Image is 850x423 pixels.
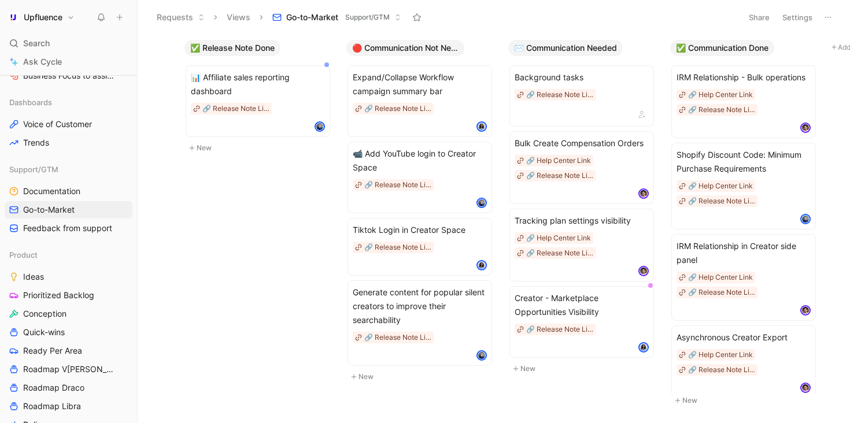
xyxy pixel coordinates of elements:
span: Shopify Discount Code: Minimum Purchase Requirements [677,148,811,176]
span: Generate content for popular silent creators to improve their searchability [353,285,487,327]
a: Trends [5,134,132,151]
span: Ready Per Area [23,345,82,357]
span: Prioritized Backlog [23,290,94,301]
div: 🔗 Release Note Link [688,195,755,207]
button: ✉️ Communication Needed [508,40,623,56]
span: Tiktok Login in Creator Space [353,223,487,237]
span: Business Focus to assign [23,70,116,81]
div: 🔗 Help Center Link [688,349,753,361]
span: Support/GTM [345,12,390,23]
span: Support/GTM [9,164,58,175]
a: Ideas [5,268,132,285]
a: Roadmap Libra [5,398,132,415]
span: Roadmap V[PERSON_NAME] [23,363,118,375]
span: Voice of Customer [23,118,92,130]
a: Roadmap Draco [5,379,132,396]
span: Quick-wins [23,326,65,338]
a: Prioritized Backlog [5,287,132,304]
button: UpfluenceUpfluence [5,9,77,25]
button: Requests [151,9,210,26]
button: Views [221,9,256,26]
a: Bulk Create Compensation Orders🔗 Help Center Link🔗 Release Note Linkavatar [509,131,654,204]
span: Go-to-Market [23,204,75,216]
div: Dashboards [5,94,132,111]
button: New [346,370,499,384]
span: ✉️ Communication Needed [514,42,617,54]
button: Go-to-MarketSupport/GTM [267,9,406,26]
button: Settings [777,9,818,25]
div: 🔗 Release Note Link [364,179,431,191]
a: Go-to-Market [5,201,132,218]
span: Product [9,249,38,261]
button: ✅ Communication Done [670,40,774,56]
img: avatar [640,190,648,198]
button: ✅ Release Note Done [184,40,280,56]
span: IRM Relationship in Creator side panel [677,239,811,267]
a: Shopify Discount Code: Minimum Purchase Requirements🔗 Help Center Link🔗 Release Note Linkavatar [671,143,816,229]
div: 🔗 Release Note Link [688,104,755,116]
a: 📹 Add YouTube login to Creator Space🔗 Release Note Linkavatar [348,142,492,213]
button: New [670,394,823,407]
div: 🔗 Release Note Link [526,247,593,259]
div: 🔗 Release Note Link [688,364,755,376]
div: ✉️ Communication NeededNew [504,35,666,381]
a: Conception [5,305,132,322]
div: ✅ Release Note DoneNew [180,35,342,161]
img: avatar [801,306,810,314]
span: Roadmap Draco [23,382,84,394]
span: ✅ Communication Done [676,42,768,54]
a: IRM Relationship in Creator side panel🔗 Help Center Link🔗 Release Note Linkavatar [671,234,816,321]
a: IRM Relationship - Bulk operations🔗 Help Center Link🔗 Release Note Linkavatar [671,65,816,138]
a: Asynchronous Creator Export🔗 Help Center Link🔗 Release Note Linkavatar [671,325,816,398]
span: Conception [23,308,66,320]
span: Documentation [23,185,80,197]
a: Business Focus to assign [5,67,132,84]
a: Tiktok Login in Creator Space🔗 Release Note Linkavatar [348,218,492,276]
button: New [184,141,337,155]
a: Quick-wins [5,324,132,341]
div: 🔗 Release Note Link [364,332,431,343]
a: Ready Per Area [5,342,132,359]
a: Roadmap V[PERSON_NAME] [5,361,132,378]
span: Expand/Collapse Workflow campaign summary bar [353,70,487,98]
button: New [508,362,661,376]
span: Ideas [23,271,44,283]
a: Creator - Marketplace Opportunities Visibility🔗 Release Note Linkavatar [509,286,654,358]
a: Tracking plan settings visibility🔗 Help Center Link🔗 Release Note Linkavatar [509,209,654,281]
div: DashboardsVoice of CustomerTrends [5,94,132,151]
div: 🔗 Help Center Link [688,180,753,192]
span: Trends [23,137,49,149]
img: avatar [316,123,324,131]
button: Share [744,9,775,25]
img: avatar [640,343,648,351]
span: 📹 Add YouTube login to Creator Space [353,147,487,175]
img: avatar [478,123,486,131]
span: Tracking plan settings visibility [515,214,649,228]
div: 🔗 Release Note Link [688,287,755,298]
span: IRM Relationship - Bulk operations [677,70,811,84]
a: Feedback from support [5,220,132,237]
a: Voice of Customer [5,116,132,133]
div: 🔗 Release Note Link [364,103,431,114]
a: 📊 Affiliate sales reporting dashboard🔗 Release Note Linkavatar [186,65,330,137]
div: 🔴 Communication Not NeededNew [342,35,504,389]
button: 🔴 Communication Not Needed [346,40,464,56]
img: Upfluence [8,12,19,23]
span: Bulk Create Compensation Orders [515,136,649,150]
span: Asynchronous Creator Export [677,331,811,344]
a: Ask Cycle [5,53,132,70]
img: avatar [801,215,810,223]
span: Ask Cycle [23,55,62,69]
h1: Upfluence [24,12,62,23]
span: Search [23,36,50,50]
span: Roadmap Libra [23,400,81,412]
div: 🔗 Release Note Link [202,103,269,114]
div: 🔗 Release Note Link [526,170,593,181]
span: Dashboards [9,97,52,108]
img: avatar [801,124,810,132]
img: avatar [478,261,486,269]
div: 🔗 Help Center Link [526,155,591,166]
div: 🔗 Help Center Link [688,272,753,283]
a: Background tasks🔗 Release Note Link [509,65,654,127]
img: avatar [478,351,486,359]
